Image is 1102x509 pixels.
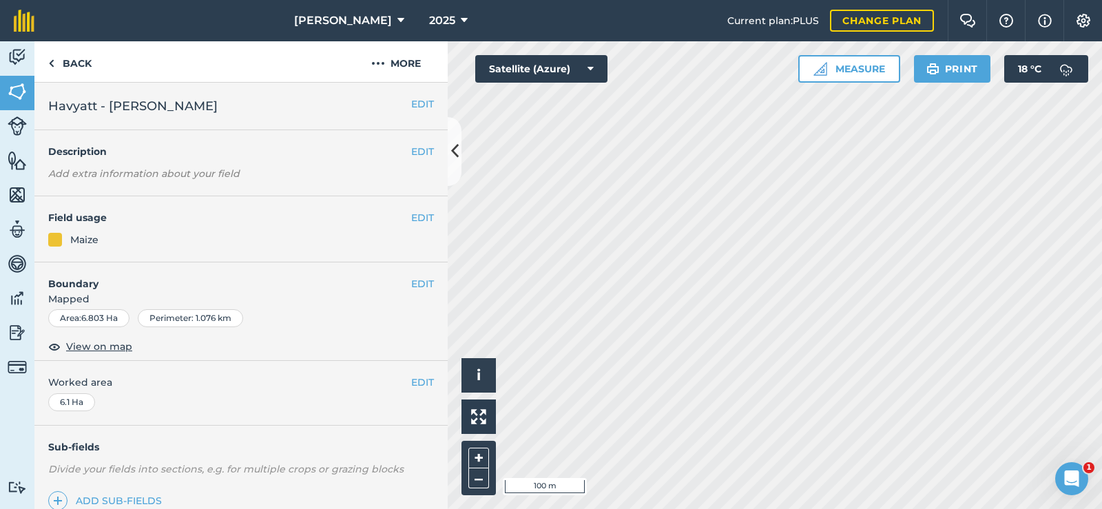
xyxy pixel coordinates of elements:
[8,357,27,377] img: svg+xml;base64,PD94bWwgdmVyc2lvbj0iMS4wIiBlbmNvZGluZz0idXRmLTgiPz4KPCEtLSBHZW5lcmF0b3I6IEFkb2JlIE...
[8,150,27,171] img: svg+xml;base64,PHN2ZyB4bWxucz0iaHR0cDovL3d3dy53My5vcmcvMjAwMC9zdmciIHdpZHRoPSI1NiIgaGVpZ2h0PSI2MC...
[1083,462,1094,473] span: 1
[1055,462,1088,495] iframe: Intercom live chat
[48,144,434,159] h4: Description
[8,185,27,205] img: svg+xml;base64,PHN2ZyB4bWxucz0iaHR0cDovL3d3dy53My5vcmcvMjAwMC9zdmciIHdpZHRoPSI1NiIgaGVpZ2h0PSI2MC...
[34,291,448,307] span: Mapped
[8,288,27,309] img: svg+xml;base64,PD94bWwgdmVyc2lvbj0iMS4wIiBlbmNvZGluZz0idXRmLTgiPz4KPCEtLSBHZW5lcmF0b3I6IEFkb2JlIE...
[1075,14,1092,28] img: A cog icon
[34,439,448,455] h4: Sub-fields
[48,375,434,390] span: Worked area
[468,448,489,468] button: +
[429,12,455,29] span: 2025
[477,366,481,384] span: i
[48,167,240,180] em: Add extra information about your field
[8,81,27,102] img: svg+xml;base64,PHN2ZyB4bWxucz0iaHR0cDovL3d3dy53My5vcmcvMjAwMC9zdmciIHdpZHRoPSI1NiIgaGVpZ2h0PSI2MC...
[53,492,63,509] img: svg+xml;base64,PHN2ZyB4bWxucz0iaHR0cDovL3d3dy53My5vcmcvMjAwMC9zdmciIHdpZHRoPSIxNCIgaGVpZ2h0PSIyNC...
[8,219,27,240] img: svg+xml;base64,PD94bWwgdmVyc2lvbj0iMS4wIiBlbmNvZGluZz0idXRmLTgiPz4KPCEtLSBHZW5lcmF0b3I6IEFkb2JlIE...
[8,253,27,274] img: svg+xml;base64,PD94bWwgdmVyc2lvbj0iMS4wIiBlbmNvZGluZz0idXRmLTgiPz4KPCEtLSBHZW5lcmF0b3I6IEFkb2JlIE...
[798,55,900,83] button: Measure
[8,116,27,136] img: svg+xml;base64,PD94bWwgdmVyc2lvbj0iMS4wIiBlbmNvZGluZz0idXRmLTgiPz4KPCEtLSBHZW5lcmF0b3I6IEFkb2JlIE...
[294,12,392,29] span: [PERSON_NAME]
[411,96,434,112] button: EDIT
[34,262,411,291] h4: Boundary
[48,338,132,355] button: View on map
[1004,55,1088,83] button: 18 °C
[468,468,489,488] button: –
[48,338,61,355] img: svg+xml;base64,PHN2ZyB4bWxucz0iaHR0cDovL3d3dy53My5vcmcvMjAwMC9zdmciIHdpZHRoPSIxOCIgaGVpZ2h0PSIyNC...
[1038,12,1052,29] img: svg+xml;base64,PHN2ZyB4bWxucz0iaHR0cDovL3d3dy53My5vcmcvMjAwMC9zdmciIHdpZHRoPSIxNyIgaGVpZ2h0PSIxNy...
[471,409,486,424] img: Four arrows, one pointing top left, one top right, one bottom right and the last bottom left
[1018,55,1041,83] span: 18 ° C
[8,481,27,494] img: svg+xml;base64,PD94bWwgdmVyc2lvbj0iMS4wIiBlbmNvZGluZz0idXRmLTgiPz4KPCEtLSBHZW5lcmF0b3I6IEFkb2JlIE...
[926,61,939,77] img: svg+xml;base64,PHN2ZyB4bWxucz0iaHR0cDovL3d3dy53My5vcmcvMjAwMC9zdmciIHdpZHRoPSIxOSIgaGVpZ2h0PSIyNC...
[138,309,243,327] div: Perimeter : 1.076 km
[371,55,385,72] img: svg+xml;base64,PHN2ZyB4bWxucz0iaHR0cDovL3d3dy53My5vcmcvMjAwMC9zdmciIHdpZHRoPSIyMCIgaGVpZ2h0PSIyNC...
[48,309,129,327] div: Area : 6.803 Ha
[461,358,496,393] button: i
[14,10,34,32] img: fieldmargin Logo
[914,55,991,83] button: Print
[8,322,27,343] img: svg+xml;base64,PD94bWwgdmVyc2lvbj0iMS4wIiBlbmNvZGluZz0idXRmLTgiPz4KPCEtLSBHZW5lcmF0b3I6IEFkb2JlIE...
[475,55,607,83] button: Satellite (Azure)
[66,339,132,354] span: View on map
[48,463,404,475] em: Divide your fields into sections, e.g. for multiple crops or grazing blocks
[48,210,411,225] h4: Field usage
[8,47,27,67] img: svg+xml;base64,PD94bWwgdmVyc2lvbj0iMS4wIiBlbmNvZGluZz0idXRmLTgiPz4KPCEtLSBHZW5lcmF0b3I6IEFkb2JlIE...
[411,276,434,291] button: EDIT
[48,55,54,72] img: svg+xml;base64,PHN2ZyB4bWxucz0iaHR0cDovL3d3dy53My5vcmcvMjAwMC9zdmciIHdpZHRoPSI5IiBoZWlnaHQ9IjI0Ii...
[830,10,934,32] a: Change plan
[998,14,1015,28] img: A question mark icon
[959,14,976,28] img: Two speech bubbles overlapping with the left bubble in the forefront
[344,41,448,82] button: More
[727,13,819,28] span: Current plan : PLUS
[813,62,827,76] img: Ruler icon
[48,96,218,116] span: Havyatt - [PERSON_NAME]
[1052,55,1080,83] img: svg+xml;base64,PD94bWwgdmVyc2lvbj0iMS4wIiBlbmNvZGluZz0idXRmLTgiPz4KPCEtLSBHZW5lcmF0b3I6IEFkb2JlIE...
[411,210,434,225] button: EDIT
[34,41,105,82] a: Back
[411,375,434,390] button: EDIT
[48,393,95,411] div: 6.1 Ha
[70,232,98,247] div: Maize
[411,144,434,159] button: EDIT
